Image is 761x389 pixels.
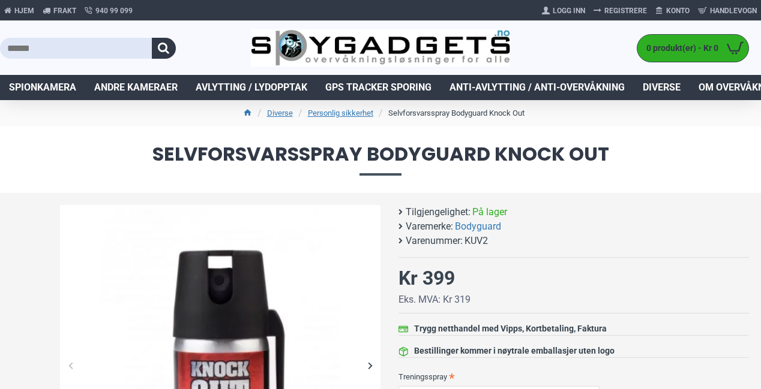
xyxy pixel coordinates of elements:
[414,345,615,357] div: Bestillinger kommer i nøytrale emballasjer uten logo
[406,219,453,234] b: Varemerke:
[710,5,757,16] span: Handlevogn
[634,75,690,100] a: Diverse
[406,234,463,248] b: Varenummer:
[465,234,488,248] span: KUV2
[196,80,307,95] span: Avlytting / Lydopptak
[325,80,432,95] span: GPS Tracker Sporing
[589,1,651,20] a: Registrere
[637,42,721,55] span: 0 produkt(er) - Kr 0
[637,35,748,62] a: 0 produkt(er) - Kr 0
[85,75,187,100] a: Andre kameraer
[12,144,749,175] span: Selvforsvarsspray Bodyguard Knock Out
[9,80,76,95] span: Spionkamera
[441,75,634,100] a: Anti-avlytting / Anti-overvåkning
[316,75,441,100] a: GPS Tracker Sporing
[414,322,607,335] div: Trygg netthandel med Vipps, Kortbetaling, Faktura
[450,80,625,95] span: Anti-avlytting / Anti-overvåkning
[94,80,178,95] span: Andre kameraer
[694,1,761,20] a: Handlevogn
[472,205,507,219] span: På lager
[187,75,316,100] a: Avlytting / Lydopptak
[455,219,501,234] a: Bodyguard
[643,80,681,95] span: Diverse
[651,1,694,20] a: Konto
[538,1,589,20] a: Logg Inn
[95,5,133,16] span: 940 99 099
[53,5,76,16] span: Frakt
[14,5,34,16] span: Hjem
[60,355,81,376] div: Previous slide
[604,5,647,16] span: Registrere
[406,205,471,219] b: Tilgjengelighet:
[399,264,455,292] div: Kr 399
[553,5,585,16] span: Logg Inn
[308,107,373,119] a: Personlig sikkerhet
[267,107,293,119] a: Diverse
[359,355,380,376] div: Next slide
[666,5,690,16] span: Konto
[399,367,749,386] label: Treningsspray
[251,29,510,67] img: SpyGadgets.no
